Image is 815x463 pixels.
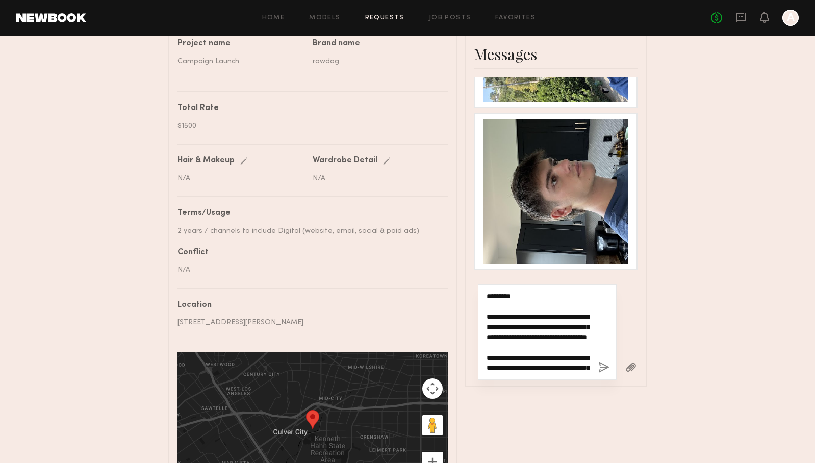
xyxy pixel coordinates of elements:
div: N/A [177,265,440,276]
div: 2 years / channels to include Digital (website, email, social & paid ads) [177,226,440,236]
button: Map camera controls [422,378,443,399]
div: Brand name [313,40,440,48]
a: Job Posts [429,15,471,21]
div: Project name [177,40,305,48]
a: Home [262,15,285,21]
a: Models [309,15,340,21]
button: Drag Pegman onto the map to open Street View [422,415,443,435]
div: Conflict [177,249,440,257]
div: Campaign Launch [177,56,305,67]
div: Location [177,301,440,309]
div: N/A [313,173,440,184]
div: Total Rate [177,104,440,113]
div: Messages [474,44,638,64]
div: Wardrobe Detail [313,157,377,165]
div: [STREET_ADDRESS][PERSON_NAME] [177,317,440,328]
a: A [782,10,799,26]
div: rawdog [313,56,440,67]
a: Requests [365,15,404,21]
div: Hair & Makeup [177,157,235,165]
div: $1500 [177,121,440,131]
div: Terms/Usage [177,209,440,217]
div: N/A [177,173,305,184]
a: Favorites [495,15,536,21]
